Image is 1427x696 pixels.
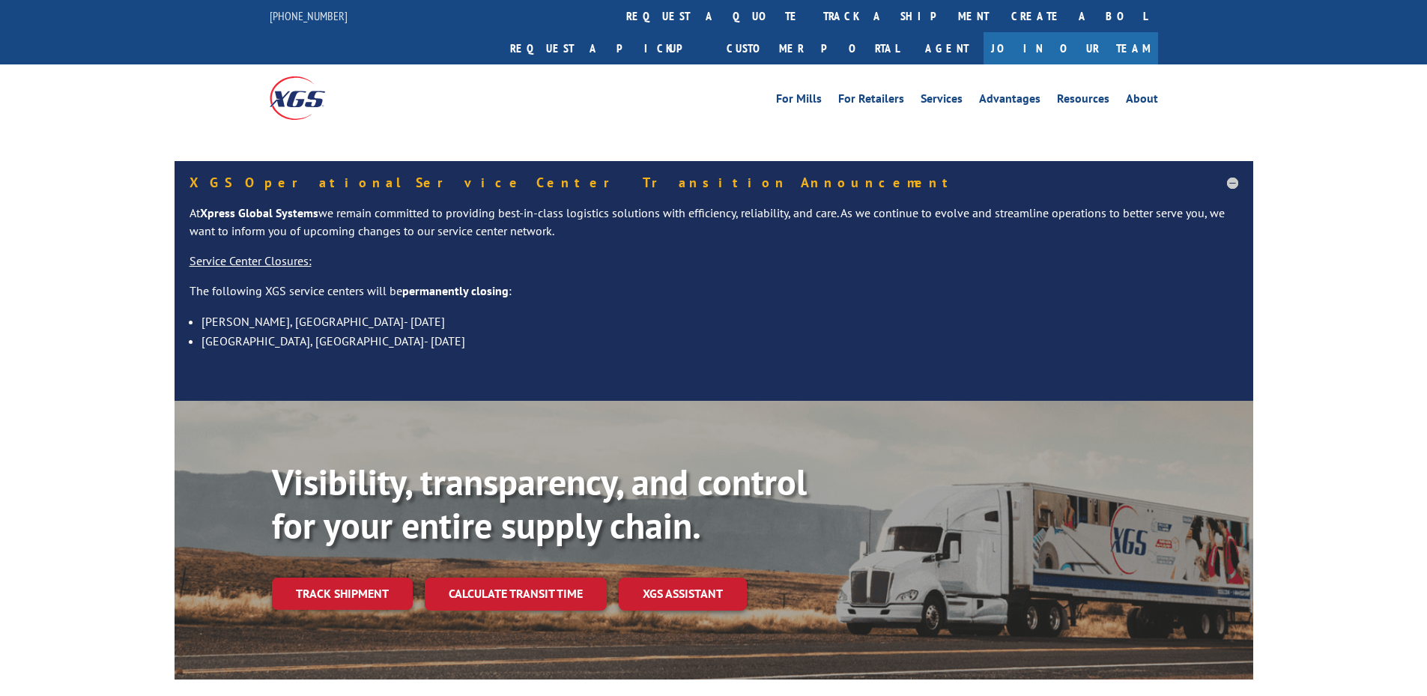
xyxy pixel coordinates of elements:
[190,176,1238,190] h5: XGS Operational Service Center Transition Announcement
[984,32,1158,64] a: Join Our Team
[715,32,910,64] a: Customer Portal
[1057,93,1109,109] a: Resources
[272,459,807,548] b: Visibility, transparency, and control for your entire supply chain.
[200,205,318,220] strong: Xpress Global Systems
[1126,93,1158,109] a: About
[910,32,984,64] a: Agent
[190,205,1238,252] p: At we remain committed to providing best-in-class logistics solutions with efficiency, reliabilit...
[202,331,1238,351] li: [GEOGRAPHIC_DATA], [GEOGRAPHIC_DATA]- [DATE]
[979,93,1040,109] a: Advantages
[499,32,715,64] a: Request a pickup
[921,93,963,109] a: Services
[190,282,1238,312] p: The following XGS service centers will be :
[402,283,509,298] strong: permanently closing
[838,93,904,109] a: For Retailers
[272,578,413,609] a: Track shipment
[619,578,747,610] a: XGS ASSISTANT
[425,578,607,610] a: Calculate transit time
[190,253,312,268] u: Service Center Closures:
[270,8,348,23] a: [PHONE_NUMBER]
[202,312,1238,331] li: [PERSON_NAME], [GEOGRAPHIC_DATA]- [DATE]
[776,93,822,109] a: For Mills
